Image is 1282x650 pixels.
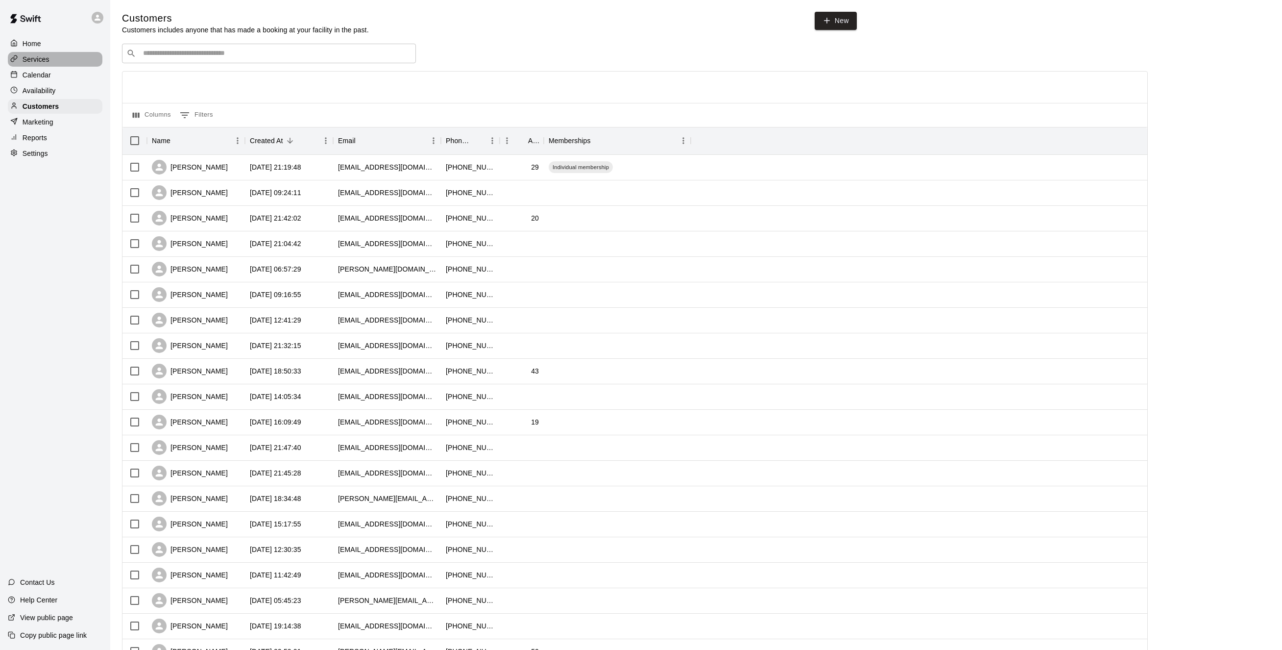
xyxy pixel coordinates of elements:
div: [PERSON_NAME] [152,364,228,378]
div: hartungkaytee22185@yahoo.com [338,570,436,580]
div: [PERSON_NAME] [152,389,228,404]
div: Email [338,127,356,154]
div: abhalsey05@hotmail.com [338,213,436,223]
h5: Customers [122,12,369,25]
div: amolshah@yahoo.com [338,443,436,452]
a: Calendar [8,68,102,82]
p: Copy public page link [20,630,87,640]
div: [PERSON_NAME] [152,491,228,506]
p: Services [23,54,49,64]
div: donald.mcgarvey@yahoo.com [338,596,436,605]
div: kak196413@hotmail.com [338,519,436,529]
span: Individual membership [549,163,613,171]
button: Menu [230,133,245,148]
div: Created At [245,127,333,154]
button: Sort [283,134,297,148]
div: [PERSON_NAME] [152,517,228,531]
div: +17162006863 [446,494,495,503]
div: 2025-05-18 19:14:38 [250,621,301,631]
div: tonyweber0472@gmail.com [338,417,436,427]
div: +17162201849 [446,315,495,325]
div: Age [528,127,539,154]
div: 2025-07-07 18:50:33 [250,366,301,376]
div: Phone Number [441,127,500,154]
a: New [815,12,857,30]
div: 19 [531,417,539,427]
p: Home [23,39,41,49]
p: Customers includes anyone that has made a booking at your facility in the past. [122,25,369,35]
div: andiec929@gmail.com [338,239,436,249]
a: Customers [8,99,102,114]
div: +15853223718 [446,264,495,274]
div: hunterdklink@gmail.com [338,162,436,172]
div: [PERSON_NAME] [152,338,228,353]
div: 20 [531,213,539,223]
a: Marketing [8,115,102,129]
div: Individual membership [549,161,613,173]
div: +17169970914 [446,545,495,554]
div: Email [333,127,441,154]
div: lyssalou16@aol.com [338,315,436,325]
p: Calendar [23,70,51,80]
div: [PERSON_NAME] [152,415,228,429]
div: +17168570525 [446,621,495,631]
p: View public page [20,613,73,623]
p: Customers [23,101,59,111]
div: Created At [250,127,283,154]
div: Name [147,127,245,154]
div: 2025-07-03 14:05:34 [250,392,301,401]
div: [PERSON_NAME] [152,593,228,608]
div: dvirga77@hotmail.com [338,392,436,401]
div: [PERSON_NAME] [152,313,228,327]
div: 2025-07-11 21:32:15 [250,341,301,350]
div: [PERSON_NAME] [152,160,228,175]
a: Availability [8,83,102,98]
div: 2025-05-21 05:45:23 [250,596,301,605]
div: 2025-06-24 21:45:28 [250,468,301,478]
div: +17169467331 [446,392,495,401]
div: [PERSON_NAME] [152,619,228,633]
button: Select columns [130,107,173,123]
p: Contact Us [20,577,55,587]
div: 2025-07-27 12:41:29 [250,315,301,325]
p: Availability [23,86,56,96]
a: Services [8,52,102,67]
a: Reports [8,130,102,145]
p: Help Center [20,595,57,605]
div: sam.luce.sl@gmail.com [338,264,436,274]
div: [PERSON_NAME] [152,236,228,251]
div: +17165080826 [446,443,495,452]
div: 2025-06-28 16:09:49 [250,417,301,427]
div: 2025-08-13 09:24:11 [250,188,301,198]
div: 2025-08-06 21:42:02 [250,213,301,223]
div: +17164817612 [446,188,495,198]
div: +17163923084 [446,570,495,580]
div: +17167772721 [446,341,495,350]
div: 2025-06-24 18:34:48 [250,494,301,503]
div: +17165235968 [446,519,495,529]
p: Marketing [23,117,53,127]
div: 2025-06-19 15:17:55 [250,519,301,529]
div: [PERSON_NAME] [152,568,228,582]
p: Settings [23,149,48,158]
button: Menu [676,133,691,148]
div: [PERSON_NAME] [152,466,228,480]
div: +17167203422 [446,239,495,249]
button: Sort [591,134,605,148]
button: Sort [514,134,528,148]
div: +17162588783 [446,162,495,172]
div: Memberships [549,127,591,154]
div: [PERSON_NAME] [152,440,228,455]
button: Sort [170,134,184,148]
div: Home [8,36,102,51]
div: jrusek631@gmail.com [338,468,436,478]
div: mandy72812@gmail.com [338,341,436,350]
a: Settings [8,146,102,161]
div: +17165108766 [446,468,495,478]
div: [PERSON_NAME] [152,542,228,557]
p: Reports [23,133,47,143]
